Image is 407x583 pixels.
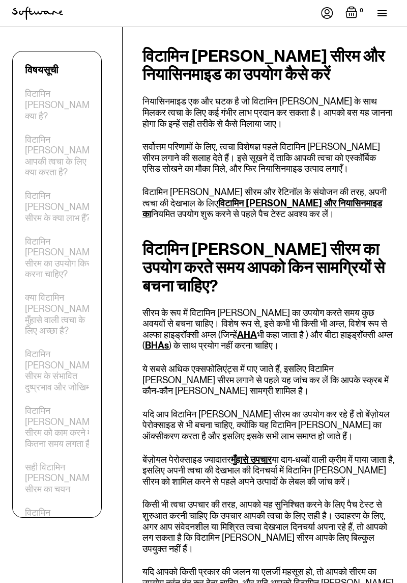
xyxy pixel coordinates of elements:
[25,292,98,336] a: क्या विटामिन [PERSON_NAME] मुँहासे वाली त्वचा के लिए अच्छा है?
[25,507,98,550] a: विटामिन [PERSON_NAME] सीरम को सही तरीके से कैसे संग्रहित करें
[142,198,382,220] a: विटामिन [PERSON_NAME] और नियासिनमाइड का
[12,7,63,20] a: घर
[142,329,393,351] font: भी कहा जाता है ) और बीटा हाइड्रॉक्सी अम्ल (
[142,454,395,487] font: या दाग-धब्बों वाली क्रीम में पाया जाता है, इसलिए अपनी त्वचा की देखभाल की दिनचर्या में विटामिन [PE...
[151,208,334,219] font: नियमित उपयोग शुरू करने से पहले पैच टेस्ट अवश्य कर लें।
[25,461,98,494] a: सही विटामिन [PERSON_NAME] सीरम का चयन
[142,409,390,441] font: यदि आप विटामिन [PERSON_NAME] सीरम का उपयोग कर रहे हैं तो बेंज़ोयल पेरोक्साइड से भी बचना चाहिए, क्...
[25,405,98,449] a: विटामिन [PERSON_NAME] सीरम को काम करने में कितना समय लगता है?
[237,329,257,340] a: AHA
[142,187,387,208] font: विटामिन [PERSON_NAME] सीरम और रेटिनॉल के संयोजन की तरह, अपनी त्वचा की देखभाल के लिए
[12,7,63,20] img: सॉफ्टवेयर लोगो
[25,349,98,392] a: विटामिन [PERSON_NAME] सीरम के संभावित दुष्प्रभाव और जोखिम
[360,7,363,14] font: 0
[25,134,98,177] a: विटामिन [PERSON_NAME] आपकी त्वचा के लिए क्या करता है?
[145,340,169,351] a: BHAs
[169,340,279,351] font: ) के साथ प्रयोग नहीं करना चाहिए।
[25,190,98,223] a: विटामिन [PERSON_NAME] सीरम के क्या लाभ हैं?
[142,46,385,84] font: विटामिन [PERSON_NAME] सीरम और नियासिनमाइड का उपयोग कैसे करें
[231,454,272,465] a: मुँहासे उपचार
[142,363,389,396] font: ये सबसे अधिक एक्सफोलिएंट्स में पाए जाते हैं, इसलिए विटामिन [PERSON_NAME] सीरम लगाने से पहले यह जा...
[25,88,98,121] a: विटामिन [PERSON_NAME] क्या है?
[25,64,59,76] font: विषयसूची
[142,499,387,553] font: किसी भी त्वचा उपचार की तरह, आपको यह सुनिश्चित करने के लिए पैच टेस्ट से शुरुआत करनी चाहिए कि उपचार...
[142,454,231,465] font: बेंज़ोयल पेरोक्साइड ज्यादातर
[142,96,392,128] font: नियासिनमाइड एक और घटक है जो विटामिन [PERSON_NAME] के साथ मिलकर त्वचा के लिए कई गंभीर लाभ प्रदान क...
[25,235,98,279] a: विटामिन [PERSON_NAME] सीरम का उपयोग किसे करना चाहिए?
[25,461,98,494] font: सही विटामिन [PERSON_NAME] सीरम का चयन
[142,239,385,296] font: विटामिन [PERSON_NAME] सीरम का उपयोग करते समय आपको किन सामग्रियों से बचना चाहिए?
[142,307,387,340] font: सीरम के रूप में विटामिन [PERSON_NAME] का उपयोग करते समय कुछ अवयवों से बचना चाहिए। विशेष रूप से, इ...
[345,6,365,20] a: खाली कार्ट खोलें
[142,141,380,174] font: सर्वोत्तम परिणामों के लिए, त्वचा विशेषज्ञ पहले विटामिन [PERSON_NAME] सीरम लगाने की सलाह देते हैं।...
